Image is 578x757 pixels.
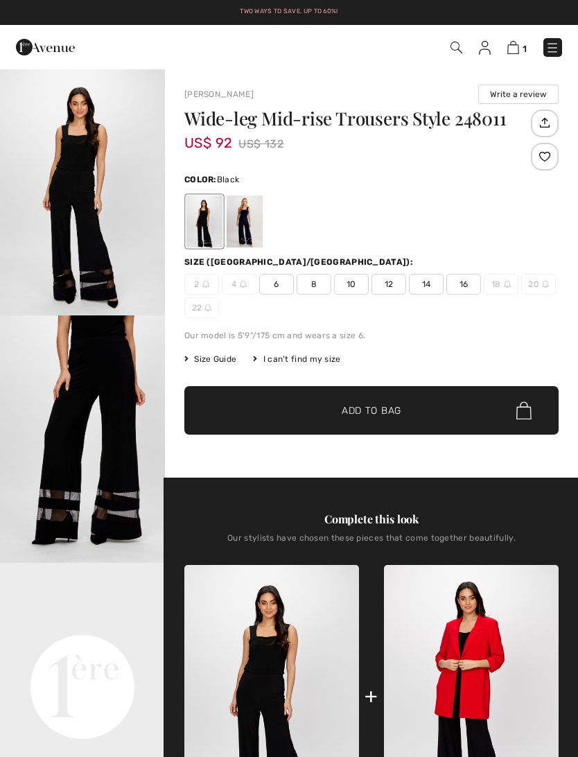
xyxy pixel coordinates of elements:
[240,8,338,15] a: Two ways to save. Up to 60%!
[202,281,209,288] img: ring-m.svg
[184,110,527,128] h1: Wide-leg Mid-rise Trousers Style 248011
[16,40,75,53] a: 1ère Avenue
[184,256,416,268] div: Size ([GEOGRAPHIC_DATA]/[GEOGRAPHIC_DATA]):
[184,274,219,295] span: 2
[478,85,559,104] button: Write a review
[446,274,481,295] span: 16
[365,681,378,712] div: +
[184,533,559,554] div: Our stylists have chosen these pieces that come together beautifully.
[297,274,331,295] span: 8
[259,274,294,295] span: 6
[516,401,532,419] img: Bag.svg
[504,281,511,288] img: ring-m.svg
[16,33,75,61] img: 1ère Avenue
[253,353,340,365] div: I can't find my size
[507,39,527,55] a: 1
[184,175,217,184] span: Color:
[371,274,406,295] span: 12
[238,134,284,155] span: US$ 132
[240,281,247,288] img: ring-m.svg
[184,511,559,528] div: Complete this look
[342,403,401,418] span: Add to Bag
[521,274,556,295] span: 20
[542,281,549,288] img: ring-m.svg
[222,274,256,295] span: 4
[545,41,559,55] img: Menu
[184,386,559,435] button: Add to Bag
[484,274,518,295] span: 18
[186,195,222,247] div: Black
[217,175,240,184] span: Black
[523,44,527,54] span: 1
[184,353,236,365] span: Size Guide
[507,41,519,54] img: Shopping Bag
[409,274,444,295] span: 14
[227,195,263,247] div: Midnight
[533,111,556,134] img: Share
[184,89,254,99] a: [PERSON_NAME]
[184,297,219,318] span: 22
[479,41,491,55] img: My Info
[184,121,233,151] span: US$ 92
[450,42,462,53] img: Search
[204,304,211,311] img: ring-m.svg
[184,329,559,342] div: Our model is 5'9"/175 cm and wears a size 6.
[334,274,369,295] span: 10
